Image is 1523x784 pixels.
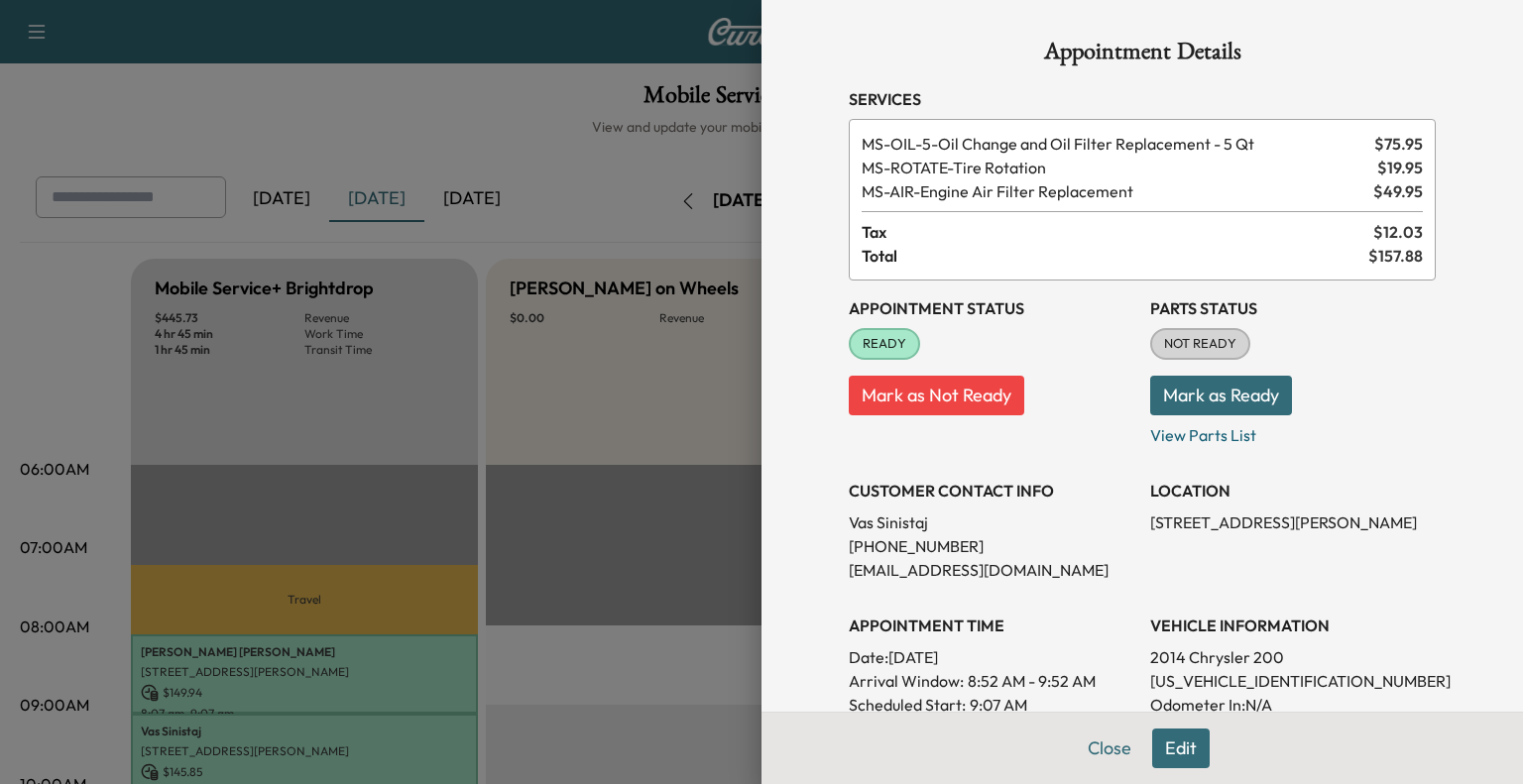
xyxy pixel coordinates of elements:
[1150,669,1436,693] p: [US_VEHICLE_IDENTIFICATION_NUMBER]
[851,334,918,354] span: READY
[862,220,1373,244] span: Tax
[1150,614,1436,637] h3: VEHICLE INFORMATION
[968,669,1096,693] span: 8:52 AM - 9:52 AM
[1152,334,1248,354] span: NOT READY
[849,693,966,717] p: Scheduled Start:
[849,669,1134,693] p: Arrival Window:
[849,40,1436,71] h1: Appointment Details
[862,132,1366,156] span: Oil Change and Oil Filter Replacement - 5 Qt
[1150,510,1436,534] p: [STREET_ADDRESS][PERSON_NAME]
[1150,479,1436,503] h3: LOCATION
[849,479,1134,503] h3: CUSTOMER CONTACT INFO
[862,244,1368,268] span: Total
[1150,415,1436,447] p: View Parts List
[1152,728,1210,768] button: Edit
[849,376,1024,415] button: Mark as Not Ready
[1373,179,1423,203] span: $ 49.95
[1373,220,1423,244] span: $ 12.03
[849,534,1134,558] p: [PHONE_NUMBER]
[970,693,1027,717] p: 9:07 AM
[862,156,1369,179] span: Tire Rotation
[1150,376,1292,415] button: Mark as Ready
[1377,156,1423,179] span: $ 19.95
[1374,132,1423,156] span: $ 75.95
[862,179,1365,203] span: Engine Air Filter Replacement
[849,296,1134,320] h3: Appointment Status
[849,510,1134,534] p: Vas Sinistaj
[1368,244,1423,268] span: $ 157.88
[1150,645,1436,669] p: 2014 Chrysler 200
[849,558,1134,582] p: [EMAIL_ADDRESS][DOMAIN_NAME]
[1150,693,1436,717] p: Odometer In: N/A
[1075,728,1144,768] button: Close
[849,645,1134,669] p: Date: [DATE]
[849,614,1134,637] h3: APPOINTMENT TIME
[849,87,1436,111] h3: Services
[1150,296,1436,320] h3: Parts Status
